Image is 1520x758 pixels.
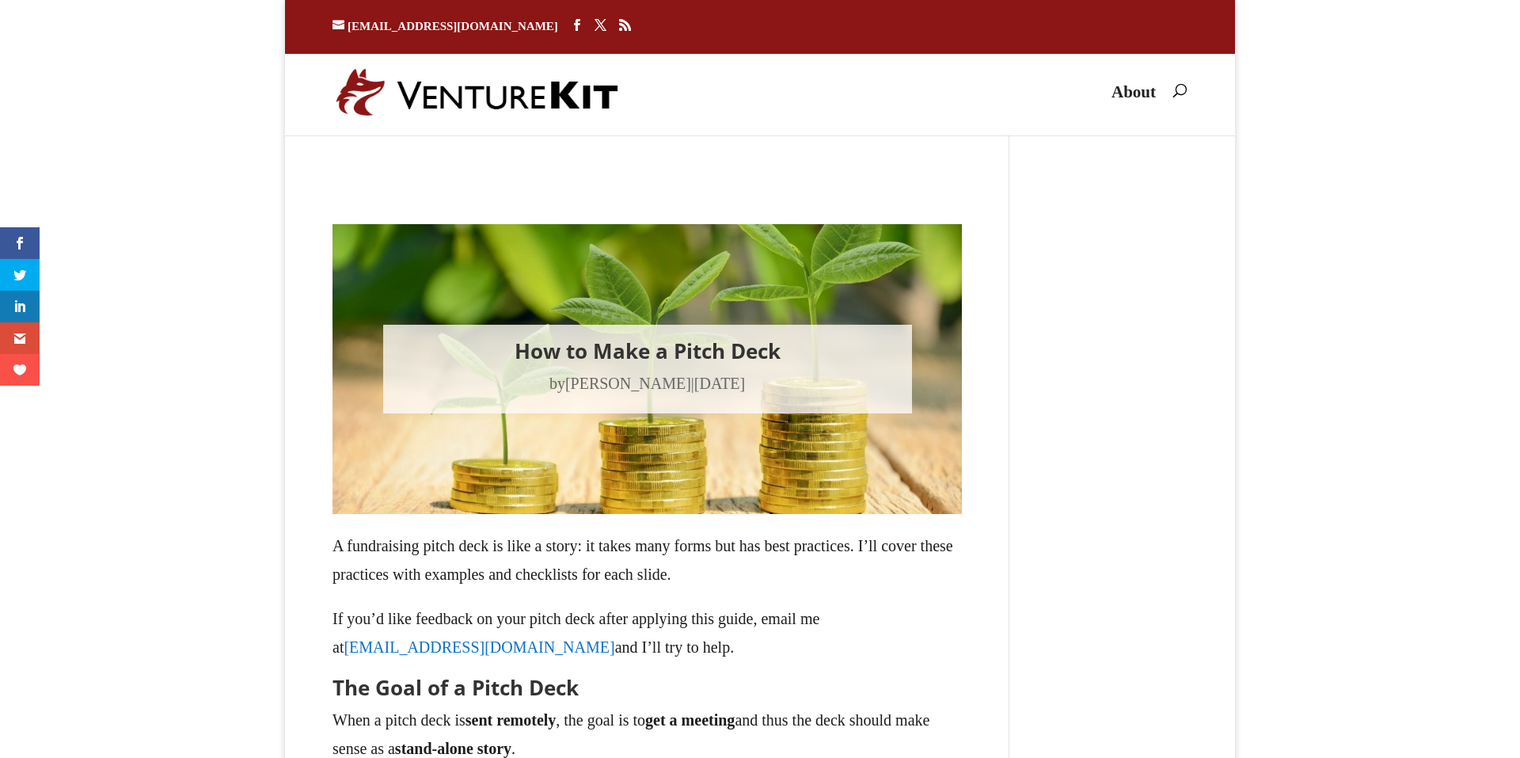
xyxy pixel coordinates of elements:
strong: get a meeting [645,711,735,729]
p: by | [407,369,888,398]
span: [DATE] [694,375,745,392]
p: A fundraising pitch deck is like a story: it takes many forms but has best practices. I’ll cover ... [332,531,962,604]
p: If you’d like feedback on your pitch deck after applying this guide, email me at and I’ll try to ... [332,604,962,677]
a: [PERSON_NAME] [565,375,691,392]
strong: sent remotely [465,711,557,729]
h1: How to Make a Pitch Deck [407,341,888,369]
a: About [1111,86,1156,124]
h2: The Goal of a Pitch Deck [332,677,962,706]
a: [EMAIL_ADDRESS][DOMAIN_NAME] [332,20,558,32]
strong: stand-alone story [395,740,511,757]
a: [EMAIL_ADDRESS][DOMAIN_NAME] [344,638,614,656]
img: VentureKit [336,68,618,116]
